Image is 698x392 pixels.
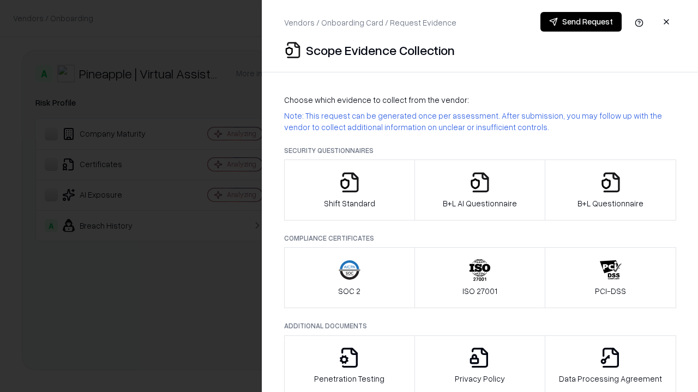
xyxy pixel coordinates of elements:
p: B+L Questionnaire [577,198,643,209]
p: Compliance Certificates [284,234,676,243]
button: ISO 27001 [414,247,546,308]
p: Data Processing Agreement [559,373,662,384]
p: Security Questionnaires [284,146,676,155]
button: Send Request [540,12,622,32]
p: SOC 2 [338,285,360,297]
p: Shift Standard [324,198,375,209]
p: Scope Evidence Collection [306,41,455,59]
button: B+L AI Questionnaire [414,160,546,220]
button: B+L Questionnaire [545,160,676,220]
p: ISO 27001 [462,285,497,297]
p: Note: This request can be generated once per assessment. After submission, you may follow up with... [284,110,676,133]
p: Penetration Testing [314,373,384,384]
p: Additional Documents [284,321,676,330]
p: B+L AI Questionnaire [443,198,517,209]
p: Vendors / Onboarding Card / Request Evidence [284,17,456,28]
button: SOC 2 [284,247,415,308]
p: Choose which evidence to collect from the vendor: [284,94,676,106]
p: PCI-DSS [595,285,626,297]
button: PCI-DSS [545,247,676,308]
button: Shift Standard [284,160,415,220]
p: Privacy Policy [455,373,505,384]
